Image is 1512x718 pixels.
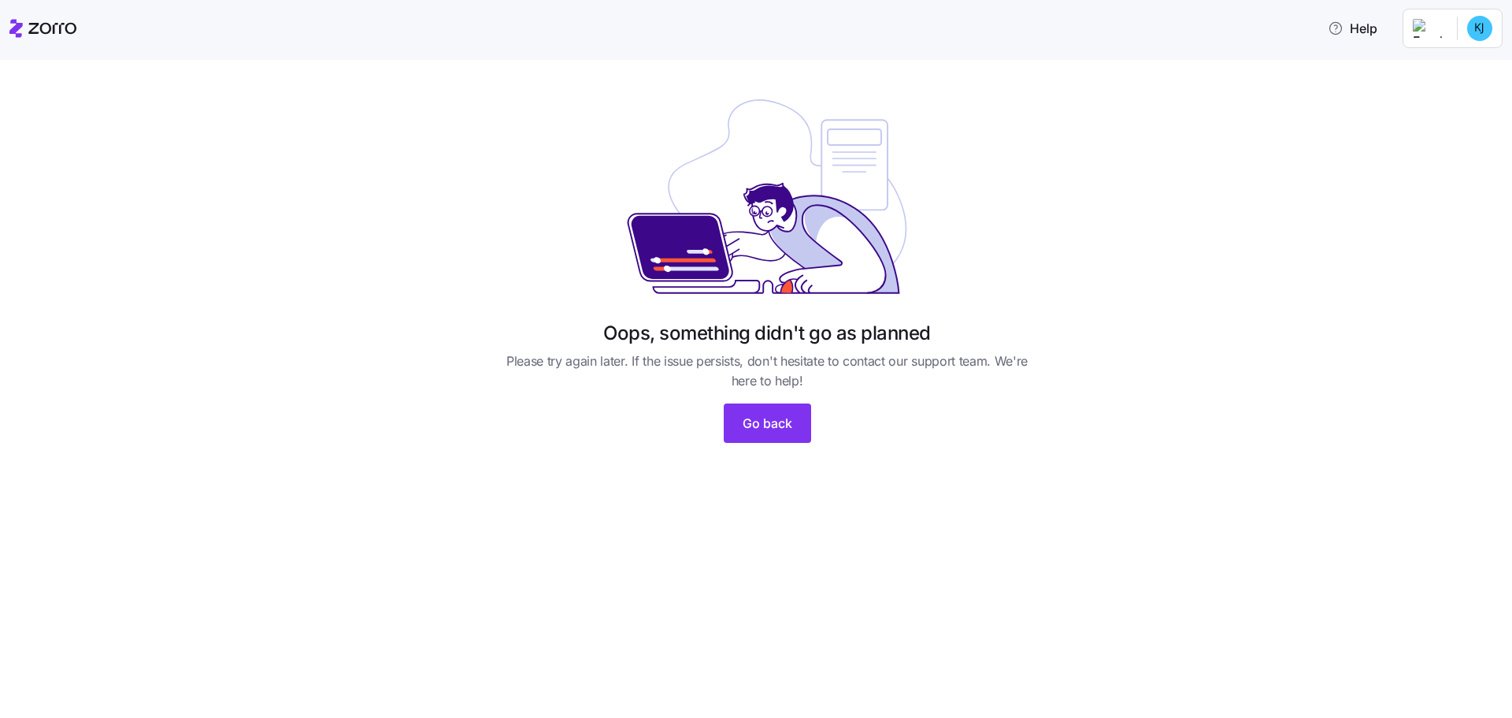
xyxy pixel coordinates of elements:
img: Employer logo [1413,19,1444,38]
span: Go back [743,414,792,433]
button: Go back [724,404,811,443]
button: Help [1315,13,1390,44]
img: af3833cfc1956f64f2ce32c4cb6e024e [1467,16,1492,41]
h1: Oops, something didn't go as planned [603,321,931,345]
span: Help [1328,19,1377,38]
span: Please try again later. If the issue persists, don't hesitate to contact our support team. We're ... [496,352,1038,391]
